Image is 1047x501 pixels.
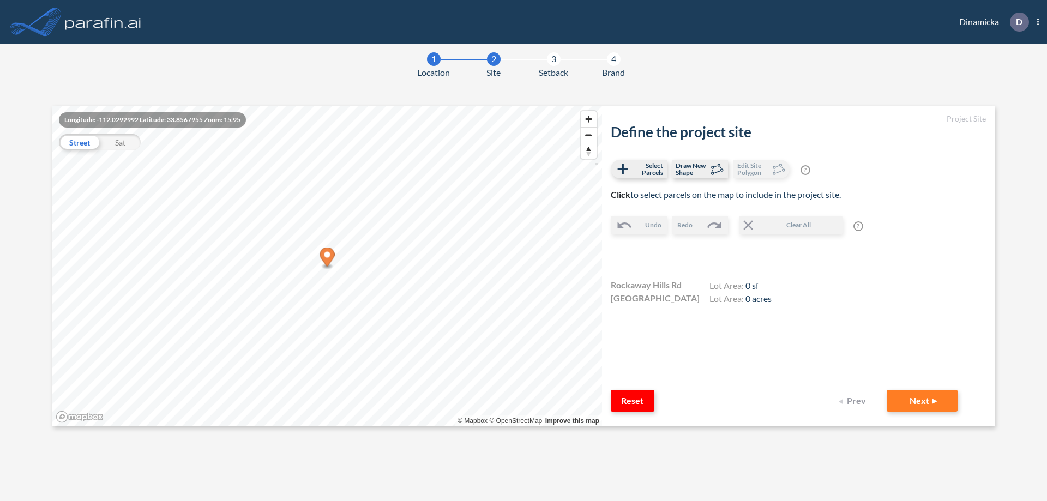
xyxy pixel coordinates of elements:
a: Improve this map [545,417,599,425]
span: Clear All [756,220,841,230]
span: Site [486,66,501,79]
div: Map marker [320,248,335,270]
span: ? [801,165,810,175]
span: Brand [602,66,625,79]
span: Location [417,66,450,79]
span: ? [853,221,863,231]
div: Sat [100,134,141,150]
button: Reset [611,390,654,412]
b: Click [611,189,630,200]
canvas: Map [52,106,602,426]
button: Undo [611,216,667,234]
span: [GEOGRAPHIC_DATA] [611,292,700,305]
div: Longitude: -112.0292992 Latitude: 33.8567955 Zoom: 15.95 [59,112,246,128]
a: OpenStreetMap [489,417,542,425]
span: Undo [645,220,661,230]
span: Rockaway Hills Rd [611,279,682,292]
span: to select parcels on the map to include in the project site. [611,189,841,200]
span: Draw New Shape [676,162,708,176]
div: 4 [607,52,621,66]
div: 1 [427,52,441,66]
div: Dinamicka [943,13,1039,32]
img: logo [63,11,143,33]
div: 2 [487,52,501,66]
a: Mapbox [458,417,488,425]
h5: Project Site [611,114,986,124]
h4: Lot Area: [709,280,772,293]
div: Street [59,134,100,150]
h2: Define the project site [611,124,986,141]
span: Redo [677,220,693,230]
span: Setback [539,66,568,79]
button: Zoom out [581,127,597,143]
span: Zoom out [581,128,597,143]
button: Clear All [739,216,843,234]
span: 0 acres [745,293,772,304]
button: Reset bearing to north [581,143,597,159]
button: Next [887,390,958,412]
button: Zoom in [581,111,597,127]
button: Prev [832,390,876,412]
div: 3 [547,52,561,66]
p: D [1016,17,1022,27]
a: Mapbox homepage [56,411,104,423]
h4: Lot Area: [709,293,772,306]
span: Edit Site Polygon [737,162,769,176]
span: Select Parcels [631,162,663,176]
button: Redo [672,216,728,234]
span: 0 sf [745,280,759,291]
